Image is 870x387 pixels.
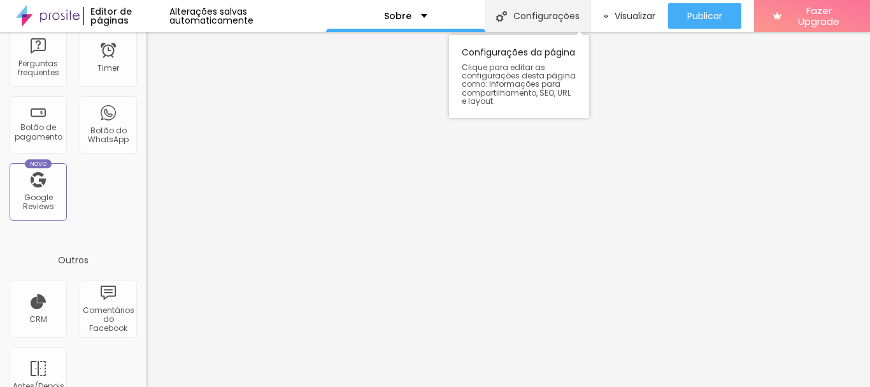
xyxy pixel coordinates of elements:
[615,11,655,21] span: Visualizar
[591,3,669,29] button: Visualizar
[13,59,63,78] div: Perguntas frequentes
[687,11,722,21] span: Publicar
[668,3,741,29] button: Publicar
[449,35,589,118] div: Configurações da página
[97,64,119,73] div: Timer
[13,123,63,142] div: Botão de pagamento
[384,11,411,20] p: Sobre
[83,126,133,145] div: Botão do WhatsApp
[146,32,870,387] iframe: Editor
[787,5,851,27] span: Fazer Upgrade
[169,7,326,25] div: Alterações salvas automaticamente
[462,63,576,105] span: Clique para editar as configurações desta página como: Informações para compartilhamento, SEO, UR...
[25,159,52,168] div: Novo
[496,11,507,22] img: Icone
[83,7,169,25] div: Editor de páginas
[29,315,47,324] div: CRM
[13,193,63,212] div: Google Reviews
[83,306,133,333] div: Comentários do Facebook
[604,11,609,22] img: view-1.svg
